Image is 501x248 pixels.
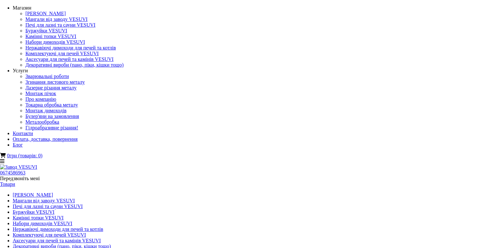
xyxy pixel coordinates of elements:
a: Згинання листового металу [25,79,85,85]
a: 0грн (товарів: 0) [7,153,42,158]
a: Зварювальні роботи [25,74,69,79]
a: Комплектуючі для печей VESUVI [13,232,86,238]
div: Магазин [13,5,501,11]
a: Гідроабразивне різання! [25,125,78,130]
a: Аксесуари для печей та камінів VESUVI [13,238,101,243]
a: Оплата, доставка, повернення [13,136,78,142]
a: Монтаж пічок [25,91,56,96]
a: Набори димоходів VESUVI [13,221,72,226]
a: Нержавіючі димоходи для печей та котлів [13,226,103,232]
a: Токарна обробка металу [25,102,78,108]
a: Буржуйки VESUVI [13,209,54,215]
a: Нержавіючі димоходи для печей та котлів [25,45,116,50]
a: Печі для лазні та сауни VESUVI [13,204,83,209]
a: Булер'яни на замовлення [25,114,79,119]
a: Печі для лазні та сауни VESUVI [25,22,95,28]
a: Набори димоходів VESUVI [25,39,85,45]
a: Аксесуари для печей та камінів VESUVI [25,56,113,62]
a: Металообробка [25,119,59,125]
a: Декоративні вироби (пано, піки, кішки тощо) [25,62,124,68]
a: Контакти [13,131,33,136]
a: Про компанію [25,96,56,102]
a: Монтаж димоходів [25,108,66,113]
div: Услуги [13,68,501,74]
a: Мангали від заводу VESUVI [25,16,88,22]
a: Мангали від заводу VESUVI [13,198,75,203]
a: Камінні топки VESUVI [13,215,64,220]
a: Буржуйки VESUVI [25,28,67,33]
a: [PERSON_NAME] [13,192,53,198]
a: [PERSON_NAME] [25,11,66,16]
a: Камінні топки VESUVI [25,34,76,39]
a: Лазерне різання металу [25,85,77,90]
a: Комплектуючі для печей VESUVI [25,51,99,56]
a: Блог [13,142,23,147]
